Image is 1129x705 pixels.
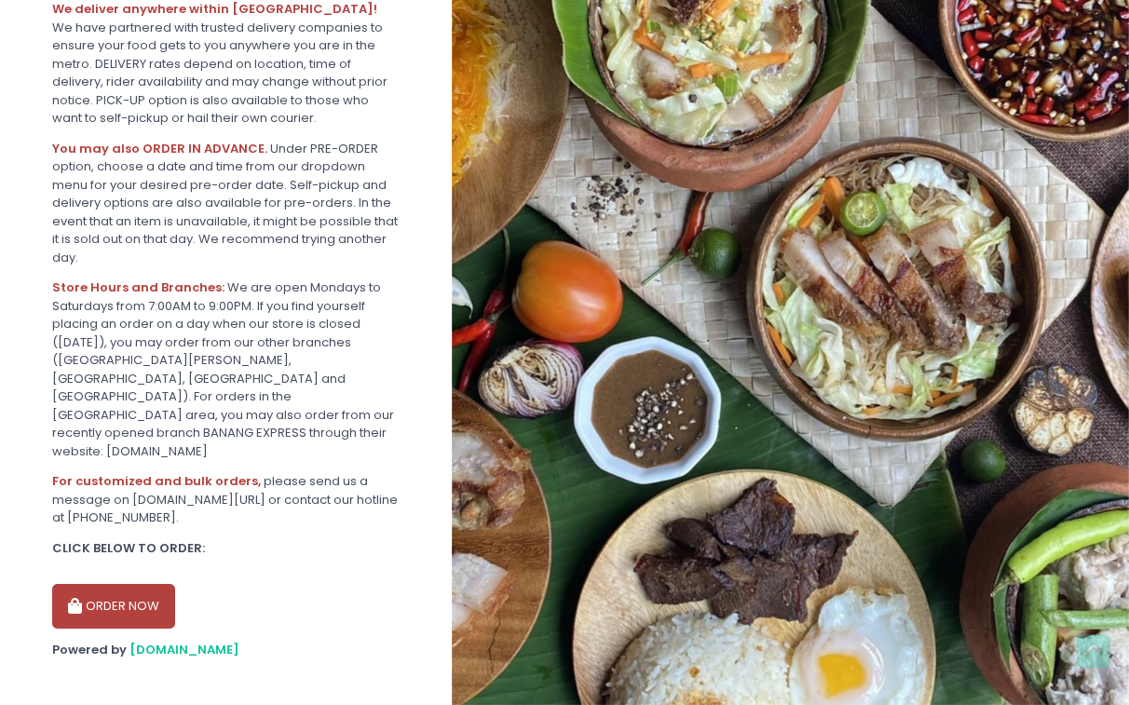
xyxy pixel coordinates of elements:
[52,641,400,659] div: Powered by
[52,539,400,558] div: CLICK BELOW TO ORDER:
[129,641,239,658] a: [DOMAIN_NAME]
[52,278,224,296] b: Store Hours and Branches:
[52,278,400,460] div: We are open Mondays to Saturdays from 7:00AM to 9:00PM. If you find yourself placing an order on ...
[52,140,400,267] div: Under PRE-ORDER option, choose a date and time from our dropdown menu for your desired pre-order ...
[52,472,400,527] div: please send us a message on [DOMAIN_NAME][URL] or contact our hotline at [PHONE_NUMBER].
[52,140,267,157] b: You may also ORDER IN ADVANCE.
[52,584,175,629] button: ORDER NOW
[52,472,261,490] b: For customized and bulk orders,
